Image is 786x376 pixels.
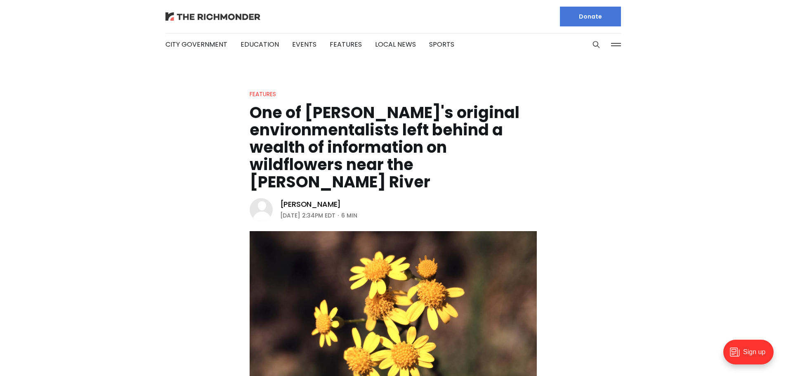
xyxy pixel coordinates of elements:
span: 6 min [341,210,357,220]
a: Events [292,40,316,49]
a: Features [250,90,276,98]
time: [DATE] 2:34PM EDT [280,210,335,220]
a: Local News [375,40,416,49]
a: City Government [165,40,227,49]
h1: One of [PERSON_NAME]'s original environmentalists left behind a wealth of information on wildflow... [250,104,537,191]
img: The Richmonder [165,12,260,21]
a: Education [241,40,279,49]
a: Sports [429,40,454,49]
a: Donate [560,7,621,26]
a: [PERSON_NAME] [280,199,341,209]
button: Search this site [590,38,602,51]
a: Features [330,40,362,49]
iframe: portal-trigger [716,336,786,376]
